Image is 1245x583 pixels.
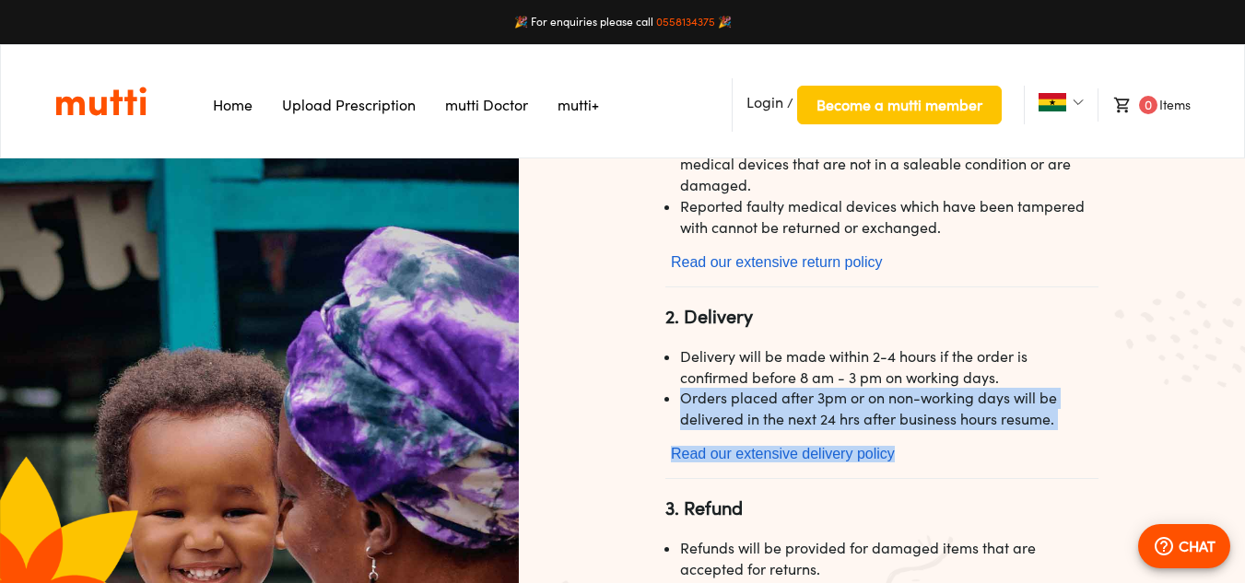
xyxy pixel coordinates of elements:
[1039,93,1066,111] img: Ghana
[680,196,1098,239] li: Reported faulty medical devices which have been tampered with cannot be returned or exchanged.
[55,86,147,117] img: Logo
[665,445,900,463] button: Read our extensive delivery policy
[732,78,1002,132] li: /
[746,93,783,111] span: Login
[665,494,1098,523] h2: 3. Refund
[1179,535,1216,557] p: CHAT
[797,86,1002,124] button: Become a mutti member
[665,253,887,272] button: Read our extensive return policy
[1098,88,1190,122] li: Items
[1139,96,1157,114] span: 0
[816,92,982,118] span: Become a mutti member
[665,302,1098,332] h2: 2. Delivery
[445,96,528,114] a: Navigates to mutti doctor website
[213,96,253,114] a: Navigates to Home Page
[282,96,416,114] a: Navigates to Prescription Upload Page
[680,538,1098,580] li: Refunds will be provided for damaged items that are accepted for returns.
[1073,97,1084,108] img: Dropdown
[656,15,715,29] a: 0558134375
[680,346,1098,389] li: Delivery will be made within 2-4 hours if the order is confirmed before 8 am - 3 pm on working days.
[680,133,1098,196] li: We reserve the right to refuse an exchange or returned medical devices that are not in a saleable...
[680,388,1098,430] li: Orders placed after 3pm or on non-working days will be delivered in the next 24 hrs after busines...
[1138,524,1230,568] button: CHAT
[558,96,599,114] a: Navigates to mutti+ page
[55,86,147,117] a: Link on the logo navigates to HomePage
